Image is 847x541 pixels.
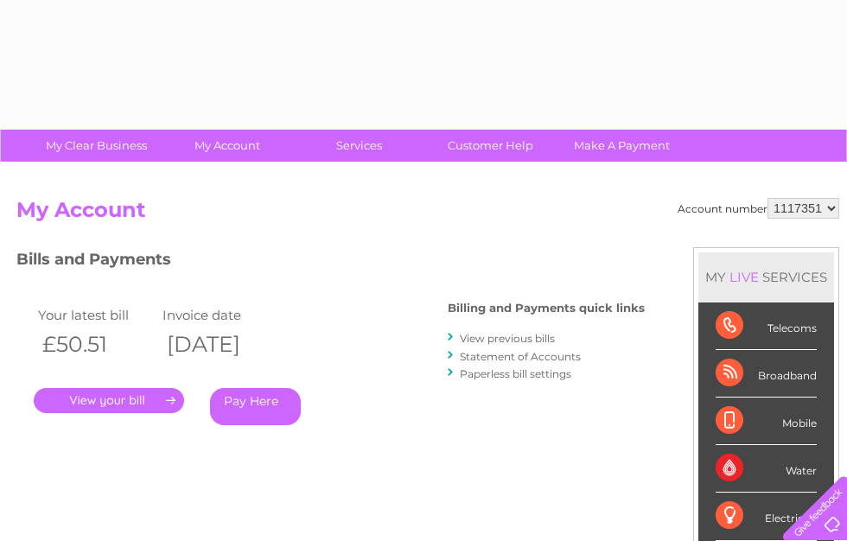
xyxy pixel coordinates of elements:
div: Account number [678,198,839,219]
a: View previous bills [460,332,555,345]
div: MY SERVICES [698,252,834,302]
a: Customer Help [419,130,562,162]
a: Statement of Accounts [460,350,581,363]
div: Telecoms [716,302,817,350]
a: My Account [156,130,299,162]
div: Broadband [716,350,817,398]
h3: Bills and Payments [16,247,645,277]
td: Invoice date [158,303,283,327]
a: Paperless bill settings [460,367,571,380]
th: [DATE] [158,327,283,362]
div: Water [716,445,817,493]
div: LIVE [726,269,762,285]
th: £50.51 [34,327,158,362]
a: Services [288,130,430,162]
div: Mobile [716,398,817,445]
div: Electricity [716,493,817,540]
a: My Clear Business [25,130,168,162]
h2: My Account [16,198,839,231]
a: Make A Payment [551,130,693,162]
a: Pay Here [210,388,301,425]
a: . [34,388,184,413]
td: Your latest bill [34,303,158,327]
h4: Billing and Payments quick links [448,302,645,315]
